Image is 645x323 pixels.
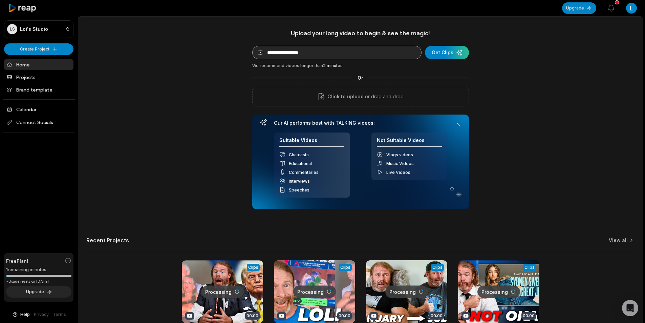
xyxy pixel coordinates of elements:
span: Educational [289,161,312,166]
span: Speeches [289,187,309,193]
span: 2 minutes [323,63,343,68]
h2: Recent Projects [86,237,129,244]
button: Upgrade [562,2,596,14]
button: Upgrade [6,286,71,298]
a: Brand template [4,84,73,95]
button: Help [12,311,30,318]
span: Or [352,74,369,81]
h1: Upload your long video to begin & see the magic! [252,29,469,37]
div: Open Intercom Messenger [622,300,638,316]
div: LS [7,24,17,34]
span: Click to upload [327,93,364,101]
div: *Usage resets on [DATE] [6,279,71,284]
a: Privacy [34,311,49,318]
div: 1 remaining minutes [6,266,71,273]
button: Create Project [4,43,73,55]
span: Vlogs videos [386,152,413,157]
a: Terms [53,311,66,318]
button: Get Clips [425,46,469,59]
h3: Our AI performs best with TALKING videos: [274,120,447,126]
span: Free Plan! [6,257,28,264]
h4: Not Suitable Videos [377,137,442,147]
h4: Suitable Videos [279,137,344,147]
span: Music Videos [386,161,414,166]
a: Home [4,59,73,70]
a: Projects [4,72,73,83]
span: Live Videos [386,170,410,175]
div: We recommend videos longer than . [252,63,469,69]
span: Chatcasts [289,152,309,157]
span: Help [20,311,30,318]
p: or drag and drop [364,93,404,101]
a: View all [609,237,628,244]
span: Connect Socials [4,116,73,128]
span: Commentaries [289,170,319,175]
span: Interviews [289,179,310,184]
p: Loi's Studio [20,26,48,32]
a: Calendar [4,104,73,115]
